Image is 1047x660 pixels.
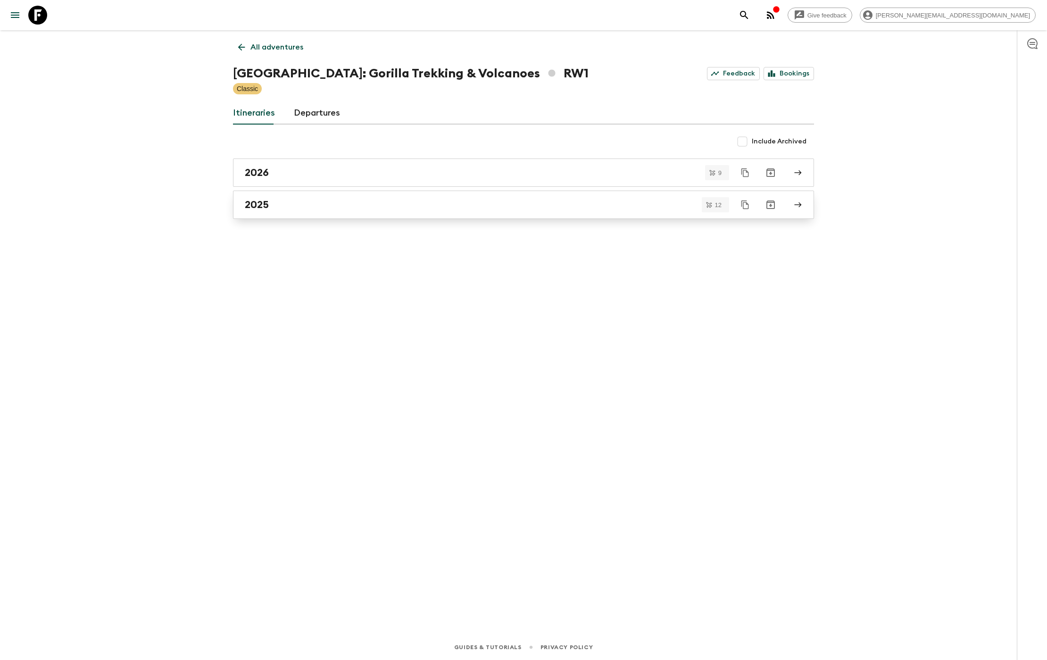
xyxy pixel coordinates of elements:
[6,6,25,25] button: menu
[761,163,780,182] button: Archive
[709,202,727,208] span: 12
[802,12,852,19] span: Give feedback
[735,6,754,25] button: search adventures
[713,170,727,176] span: 9
[294,102,340,125] a: Departures
[233,159,814,187] a: 2026
[245,199,269,211] h2: 2025
[788,8,852,23] a: Give feedback
[707,67,760,80] a: Feedback
[250,42,303,53] p: All adventures
[245,167,269,179] h2: 2026
[237,84,258,93] p: Classic
[871,12,1035,19] span: [PERSON_NAME][EMAIL_ADDRESS][DOMAIN_NAME]
[764,67,814,80] a: Bookings
[540,642,593,652] a: Privacy Policy
[454,642,522,652] a: Guides & Tutorials
[860,8,1036,23] div: [PERSON_NAME][EMAIL_ADDRESS][DOMAIN_NAME]
[233,102,275,125] a: Itineraries
[233,64,589,83] h1: [GEOGRAPHIC_DATA]: Gorilla Trekking & Volcanoes RW1
[233,38,308,57] a: All adventures
[761,195,780,214] button: Archive
[737,196,754,213] button: Duplicate
[233,191,814,219] a: 2025
[737,164,754,181] button: Duplicate
[752,137,806,146] span: Include Archived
